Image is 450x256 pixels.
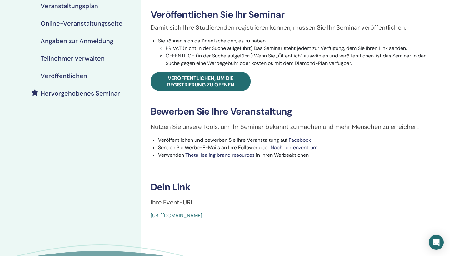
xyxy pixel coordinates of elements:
p: Ihre Event-URL [151,198,431,207]
p: Damit sich Ihre Studierenden registrieren können, müssen Sie Ihr Seminar veröffentlichen. [151,23,431,32]
li: Senden Sie Werbe-E-Mails an Ihre Follower über [158,144,431,151]
h3: Bewerben Sie Ihre Veranstaltung [151,106,431,117]
span: Veröffentlichen, um die Registrierung zu öffnen [167,75,234,88]
h4: Hervorgehobenes Seminar [41,90,120,97]
li: ÖFFENTLICH (in der Suche aufgeführt) Wenn Sie „Öffentlich“ auswählen und veröffentlichen, ist das... [166,52,431,67]
a: Facebook [289,137,311,143]
p: Nutzen Sie unsere Tools, um Ihr Seminar bekannt zu machen und mehr Menschen zu erreichen: [151,122,431,131]
h3: Dein Link [151,181,431,193]
h4: Veranstaltungsplan [41,2,98,10]
a: Veröffentlichen, um die Registrierung zu öffnen [151,72,251,91]
a: ThetaHealing brand resources [185,152,255,158]
div: Open Intercom Messenger [429,235,444,250]
li: Verwenden in Ihren Werbeaktionen [158,151,431,159]
a: [URL][DOMAIN_NAME] [151,212,202,219]
h4: Teilnehmer verwalten [41,55,105,62]
li: PRIVAT (nicht in der Suche aufgeführt) Das Seminar steht jedem zur Verfügung, dem Sie Ihren Link ... [166,45,431,52]
h3: Veröffentlichen Sie Ihr Seminar [151,9,431,20]
h4: Angaben zur Anmeldung [41,37,113,45]
li: Sie können sich dafür entscheiden, es zu haben [158,37,431,67]
li: Veröffentlichen und bewerben Sie Ihre Veranstaltung auf [158,136,431,144]
h4: Online-Veranstaltungsseite [41,20,122,27]
h4: Veröffentlichen [41,72,87,80]
a: Nachrichtenzentrum [271,144,317,151]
